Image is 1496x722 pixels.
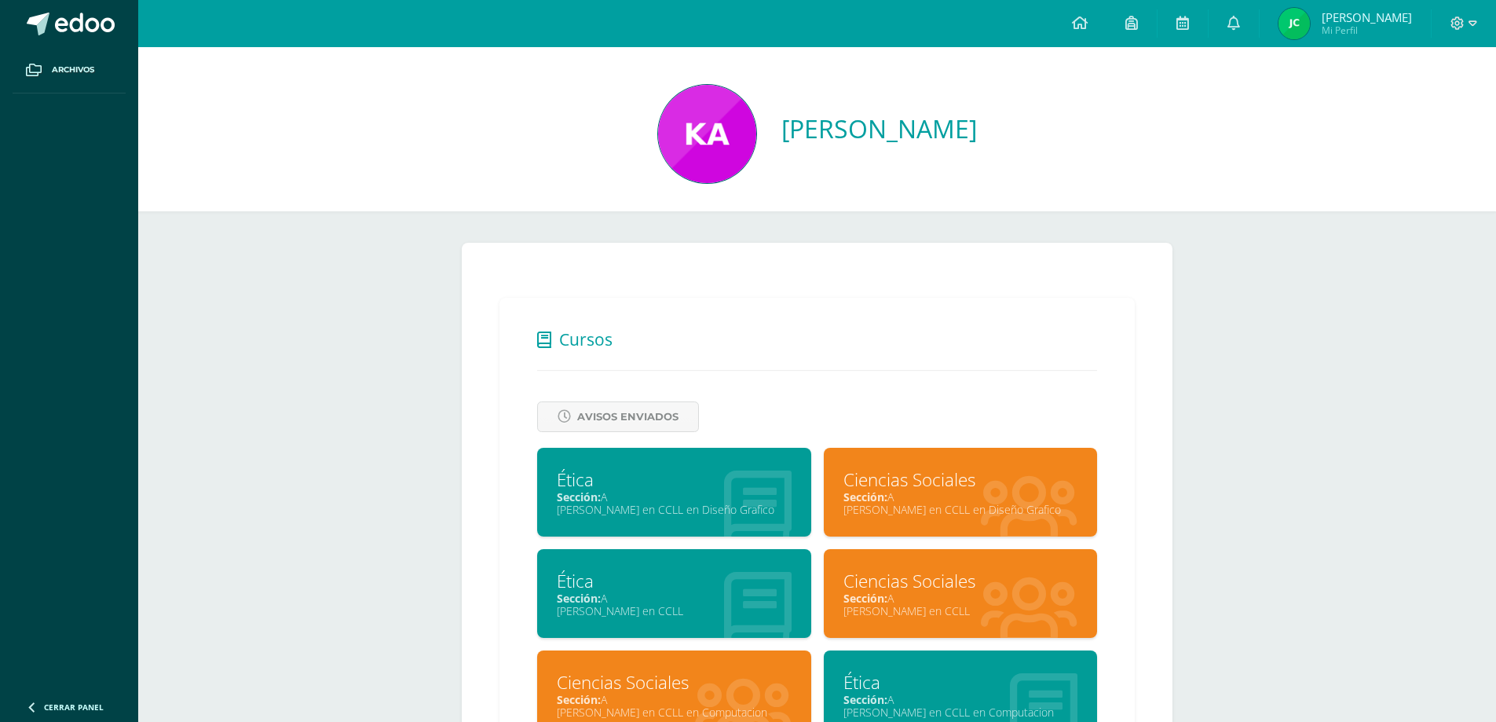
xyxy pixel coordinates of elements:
[557,705,792,720] div: [PERSON_NAME] en CCLL en Computacion
[557,489,601,504] span: Sección:
[559,328,613,350] span: Cursos
[557,569,792,593] div: Ética
[658,85,756,183] img: b575706c6cbe220c11a6018faaebc809.png
[557,670,792,695] div: Ciencias Sociales
[843,670,1078,695] div: Ética
[557,591,601,606] span: Sección:
[843,569,1078,593] div: Ciencias Sociales
[1278,8,1310,39] img: 370935bb4e21a5f5ec67b89dcb93286e.png
[781,112,977,145] a: [PERSON_NAME]
[843,692,1078,707] div: A
[13,47,126,93] a: Archivos
[843,603,1078,618] div: [PERSON_NAME] en CCLL
[843,489,1078,504] div: A
[557,489,792,504] div: A
[557,502,792,517] div: [PERSON_NAME] en CCLL en Diseño Grafico
[537,401,699,432] a: Avisos Enviados
[843,502,1078,517] div: [PERSON_NAME] en CCLL en Diseño Grafico
[843,489,887,504] span: Sección:
[557,603,792,618] div: [PERSON_NAME] en CCLL
[537,448,811,537] a: ÉticaSección:A[PERSON_NAME] en CCLL en Diseño Grafico
[557,692,601,707] span: Sección:
[1322,9,1412,25] span: [PERSON_NAME]
[843,591,1078,606] div: A
[843,705,1078,720] div: [PERSON_NAME] en CCLL en Computacion
[824,448,1098,537] a: Ciencias SocialesSección:A[PERSON_NAME] en CCLL en Diseño Grafico
[577,402,679,431] span: Avisos Enviados
[824,549,1098,638] a: Ciencias SocialesSección:A[PERSON_NAME] en CCLL
[557,591,792,606] div: A
[1322,24,1412,37] span: Mi Perfil
[44,702,104,713] span: Cerrar panel
[537,549,811,638] a: ÉticaSección:A[PERSON_NAME] en CCLL
[843,467,1078,492] div: Ciencias Sociales
[843,692,887,707] span: Sección:
[557,467,792,492] div: Ética
[52,64,94,76] span: Archivos
[557,692,792,707] div: A
[843,591,887,606] span: Sección:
